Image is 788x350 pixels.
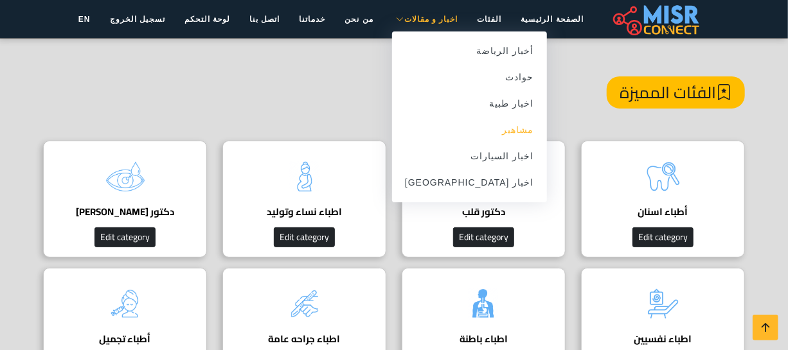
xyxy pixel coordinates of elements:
[392,170,547,196] a: اخبار [GEOGRAPHIC_DATA]
[383,7,468,31] a: اخبار و مقالات
[69,7,100,31] a: EN
[638,151,689,202] img: k714wZmFaHWIHbCst04N.png
[175,7,240,31] a: لوحة التحكم
[404,13,458,25] span: اخبار و مقالات
[94,227,156,247] button: Edit category
[63,333,187,345] h4: أطباء تجميل
[290,7,336,31] a: خدماتنا
[63,206,187,218] h4: دكتور [PERSON_NAME]
[242,333,366,345] h4: اطباء جراحه عامة
[607,76,745,109] h4: الفئات المميزة
[632,227,694,247] button: Edit category
[638,278,689,329] img: wzNEwxv3aCzPUCYeW7v7.png
[613,3,699,35] img: main.misr_connect
[512,7,593,31] a: الصفحة الرئيسية
[274,227,335,247] button: Edit category
[215,141,394,258] a: اطباء نساء وتوليد Edit category
[601,333,725,345] h4: اطباء نفسيين
[279,151,330,202] img: tQBIxbFzDjHNxea4mloJ.png
[422,206,546,218] h4: دكتور قلب
[392,91,547,117] a: اخبار طبية
[35,141,215,258] a: دكتور [PERSON_NAME] Edit category
[392,38,547,64] a: أخبار الرياضة
[100,278,151,329] img: DjGqZLWENc0VUGkVFVvU.png
[279,278,330,329] img: Oi1DZGDTXfHRQb1rQtXk.png
[392,143,547,170] a: اخبار السيارات
[242,206,366,218] h4: اطباء نساء وتوليد
[392,117,547,143] a: مشاهير
[573,141,753,258] a: أطباء اسنان Edit category
[100,7,175,31] a: تسجيل الخروج
[601,206,725,218] h4: أطباء اسنان
[453,227,514,247] button: Edit category
[422,333,546,345] h4: اطباء باطنة
[458,278,510,329] img: pfAWvOfsRsa0Gymt6gRE.png
[392,64,547,91] a: حوادث
[336,7,383,31] a: من نحن
[468,7,512,31] a: الفئات
[240,7,289,31] a: اتصل بنا
[100,151,151,202] img: O3vASGqC8OE0Zbp7R2Y3.png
